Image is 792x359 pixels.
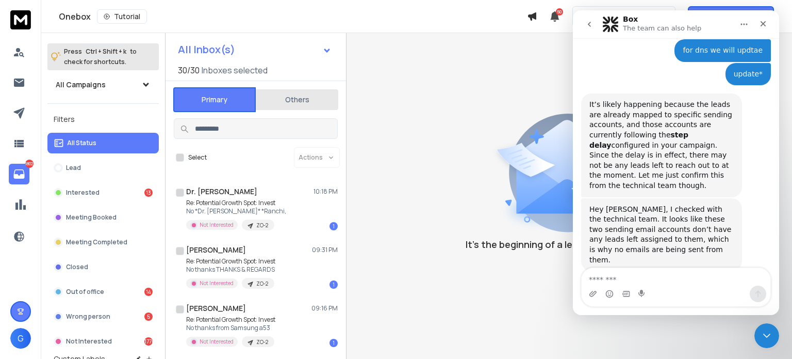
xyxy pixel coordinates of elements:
p: Meeting Booked [66,213,117,222]
button: Tutorial [97,9,147,24]
p: Closed [66,263,88,271]
button: All Inbox(s) [170,39,340,60]
h3: Filters [47,112,159,127]
div: 1 [329,339,338,347]
h1: All Inbox(s) [178,44,235,55]
button: Closed [47,257,159,277]
p: 1802 [25,160,34,168]
p: ZO-2 [256,222,268,229]
button: Lead [47,158,159,178]
h1: Dr. [PERSON_NAME] [186,186,257,197]
div: 13 [144,189,153,197]
iframe: Intercom live chat [754,323,779,348]
p: ZO-2 [256,280,268,288]
p: 09:31 PM [312,246,338,254]
button: Meeting Booked [47,207,159,228]
p: It’s the beginning of a legendary conversation [466,237,673,252]
a: 1802 [9,164,29,184]
button: Meeting Completed [47,232,159,253]
div: 1 [329,222,338,230]
p: Re: Potential Growth Spot: Invest [186,257,275,266]
p: Re: Potential Growth Spot: Invest [186,199,286,207]
p: No *Dr. [PERSON_NAME]* *Ranchi, [186,207,286,215]
p: Not Interested [200,338,234,346]
p: Lead [66,164,81,172]
button: All Campaigns [47,74,159,95]
button: Get Free Credits [688,6,774,27]
span: 50 [556,8,563,15]
p: Not Interested [200,279,234,287]
span: 30 / 30 [178,64,200,76]
p: Meeting Completed [66,238,127,246]
h3: Inboxes selected [202,64,268,76]
div: Onebox [59,9,527,24]
h1: All Campaigns [56,80,106,90]
button: Primary [173,87,256,112]
p: 10:18 PM [313,188,338,196]
p: ZO-2 [256,338,268,346]
h1: [PERSON_NAME] [186,303,246,314]
p: No thanks from Samsung a53 [186,324,275,332]
button: All Status [47,133,159,153]
p: Press to check for shortcuts. [64,46,137,67]
button: Interested13 [47,182,159,203]
div: 1770 [144,337,153,346]
p: Re: Potential Growth Spot: Invest [186,316,275,324]
span: Ctrl + Shift + k [84,45,128,57]
iframe: Intercom live chat [573,10,779,315]
p: Interested [66,189,100,197]
p: Not Interested [66,337,112,346]
button: Others [256,88,338,111]
div: 5 [144,313,153,321]
p: Not Interested [200,221,234,229]
button: Wrong person5 [47,306,159,327]
p: 09:16 PM [311,304,338,313]
p: Out of office [66,288,104,296]
h1: [PERSON_NAME] [186,245,246,255]
button: G [10,328,31,349]
p: All Status [67,139,96,147]
div: 1 [329,280,338,289]
p: Wrong person [66,313,110,321]
div: 14 [144,288,153,296]
button: Out of office14 [47,282,159,302]
button: Not Interested1770 [47,331,159,352]
label: Select [188,153,207,162]
p: No thanks THANKS & REGARDS [186,266,275,274]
